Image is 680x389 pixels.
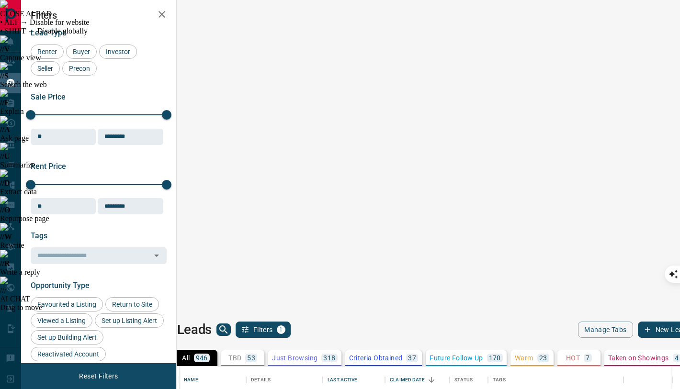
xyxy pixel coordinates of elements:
[73,368,124,384] button: Reset Filters
[228,355,241,361] p: TBD
[323,355,335,361] p: 318
[95,313,164,328] div: Set up Listing Alert
[98,317,160,324] span: Set up Listing Alert
[31,313,92,328] div: Viewed a Listing
[515,355,533,361] p: Warm
[236,322,291,338] button: Filters1
[31,330,103,345] div: Set up Building Alert
[272,355,317,361] p: Just Browsing
[586,355,589,361] p: 7
[539,355,547,361] p: 23
[408,355,416,361] p: 37
[34,317,89,324] span: Viewed a Listing
[430,355,483,361] p: Future Follow Up
[196,355,208,361] p: 946
[425,373,438,387] button: Sort
[247,355,255,361] p: 53
[34,333,100,341] span: Set up Building Alert
[566,355,580,361] p: HOT
[157,322,212,337] h1: My Leads
[34,350,102,358] span: Reactivated Account
[278,326,284,333] span: 1
[31,347,106,361] div: Reactivated Account
[349,355,403,361] p: Criteria Obtained
[182,355,190,361] p: All
[489,355,501,361] p: 170
[675,355,679,361] p: 4
[578,322,633,338] button: Manage Tabs
[216,323,231,336] button: search button
[608,355,669,361] p: Taken on Showings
